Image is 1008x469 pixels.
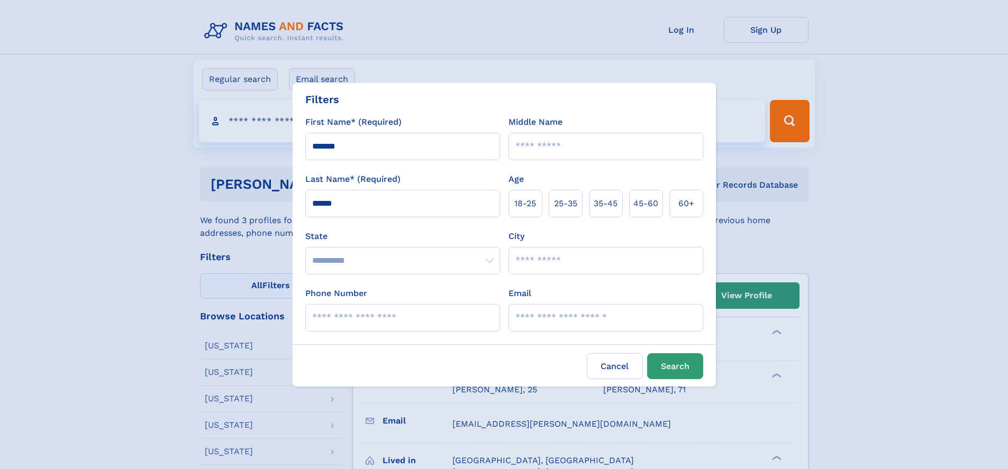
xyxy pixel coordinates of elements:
[508,173,524,186] label: Age
[508,287,531,300] label: Email
[305,287,367,300] label: Phone Number
[554,197,577,210] span: 25‑35
[305,230,500,243] label: State
[508,230,524,243] label: City
[587,353,643,379] label: Cancel
[647,353,703,379] button: Search
[678,197,694,210] span: 60+
[305,91,339,107] div: Filters
[514,197,536,210] span: 18‑25
[594,197,617,210] span: 35‑45
[305,116,402,128] label: First Name* (Required)
[508,116,562,128] label: Middle Name
[633,197,658,210] span: 45‑60
[305,173,401,186] label: Last Name* (Required)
